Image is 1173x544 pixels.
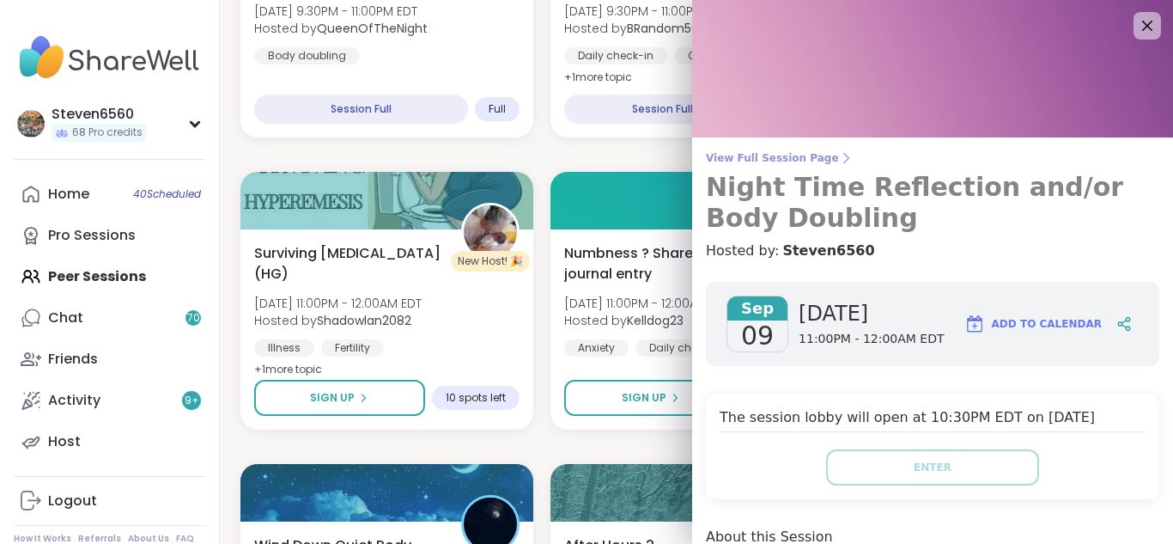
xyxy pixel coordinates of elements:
div: Session Full [564,95,763,124]
span: 70 [187,311,200,326]
span: 11:00PM - 12:00AM EDT [799,331,944,348]
span: Surviving [MEDICAL_DATA] (HG) [254,243,442,284]
span: Enter [914,460,951,475]
img: Shadowlan2082 [464,205,517,259]
a: Friends [14,339,205,380]
div: New Host! 🎉 [451,251,530,272]
b: Shadowlan2082 [317,312,411,329]
div: Friends [48,350,98,369]
span: 9 + [185,394,199,408]
button: Enter [826,449,1039,486]
button: Add to Calendar [957,303,1109,345]
img: ShareWell Nav Logo [14,28,205,88]
div: Fertility [321,339,384,357]
span: 10 spots left [446,391,506,405]
span: [DATE] 9:30PM - 11:00PM EDT [254,3,428,20]
span: 40 Scheduled [133,187,201,201]
span: [DATE] 11:00PM - 12:00AM EDT [564,295,732,312]
div: Activity [48,391,100,410]
a: Logout [14,480,205,522]
div: Anxiety [564,339,629,357]
div: Daily check-in [635,339,738,357]
span: Sign Up [310,390,355,406]
span: Full [489,102,506,116]
a: Steven6560 [782,241,874,261]
img: Steven6560 [17,110,45,138]
span: Numbness ? Share your journal entry [564,243,752,284]
span: Add to Calendar [992,316,1102,332]
h4: The session lobby will open at 10:30PM EDT on [DATE] [720,407,1146,432]
div: Steven6560 [52,105,146,124]
img: ShareWell Logomark [964,314,985,334]
span: Hosted by [254,312,422,329]
div: Pro Sessions [48,226,136,245]
div: Logout [48,492,97,510]
a: Host [14,421,205,462]
button: Sign Up [254,380,425,416]
span: Hosted by [564,312,732,329]
div: Session Full [254,95,468,124]
a: Pro Sessions [14,215,205,256]
h4: Hosted by: [706,241,1159,261]
b: Kelldog23 [627,312,684,329]
span: View Full Session Page [706,151,1159,165]
div: Home [48,185,89,204]
a: Home40Scheduled [14,174,205,215]
h3: Night Time Reflection and/or Body Doubling [706,172,1159,234]
a: Chat70 [14,297,205,339]
span: Sign Up [622,390,666,406]
b: BRandom502 [627,20,706,37]
div: Illness [254,339,314,357]
span: [DATE] 11:00PM - 12:00AM EDT [254,295,422,312]
div: Daily check-in [564,47,667,64]
button: Sign Up [564,380,739,416]
span: Hosted by [254,20,428,37]
span: 68 Pro credits [72,125,143,140]
div: Host [48,432,81,451]
span: Hosted by [564,20,727,37]
div: Body doubling [254,47,360,64]
span: Sep [727,296,787,321]
a: View Full Session PageNight Time Reflection and/or Body Doubling [706,151,1159,234]
div: General mental health [674,47,819,64]
a: Activity9+ [14,380,205,421]
span: 09 [741,321,774,351]
span: [DATE] [799,300,944,327]
div: Chat [48,309,83,327]
span: [DATE] 9:30PM - 11:00PM EDT [564,3,727,20]
b: QueenOfTheNight [317,20,428,37]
